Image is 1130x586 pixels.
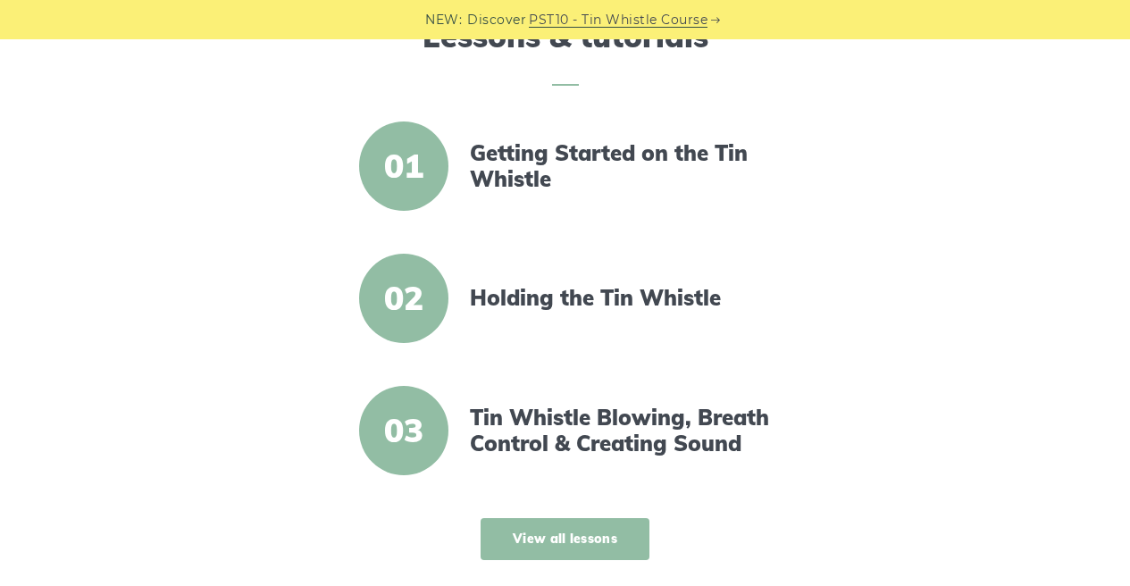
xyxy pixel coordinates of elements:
h2: Lessons & tutorials [62,19,1069,86]
span: 02 [359,254,448,343]
a: Tin Whistle Blowing, Breath Control & Creating Sound [470,405,777,456]
span: 03 [359,386,448,475]
span: 01 [359,121,448,211]
a: View all lessons [481,518,649,560]
a: PST10 - Tin Whistle Course [529,10,707,30]
span: Discover [467,10,526,30]
a: Getting Started on the Tin Whistle [470,140,777,192]
span: NEW: [425,10,462,30]
a: Holding the Tin Whistle [470,285,777,311]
